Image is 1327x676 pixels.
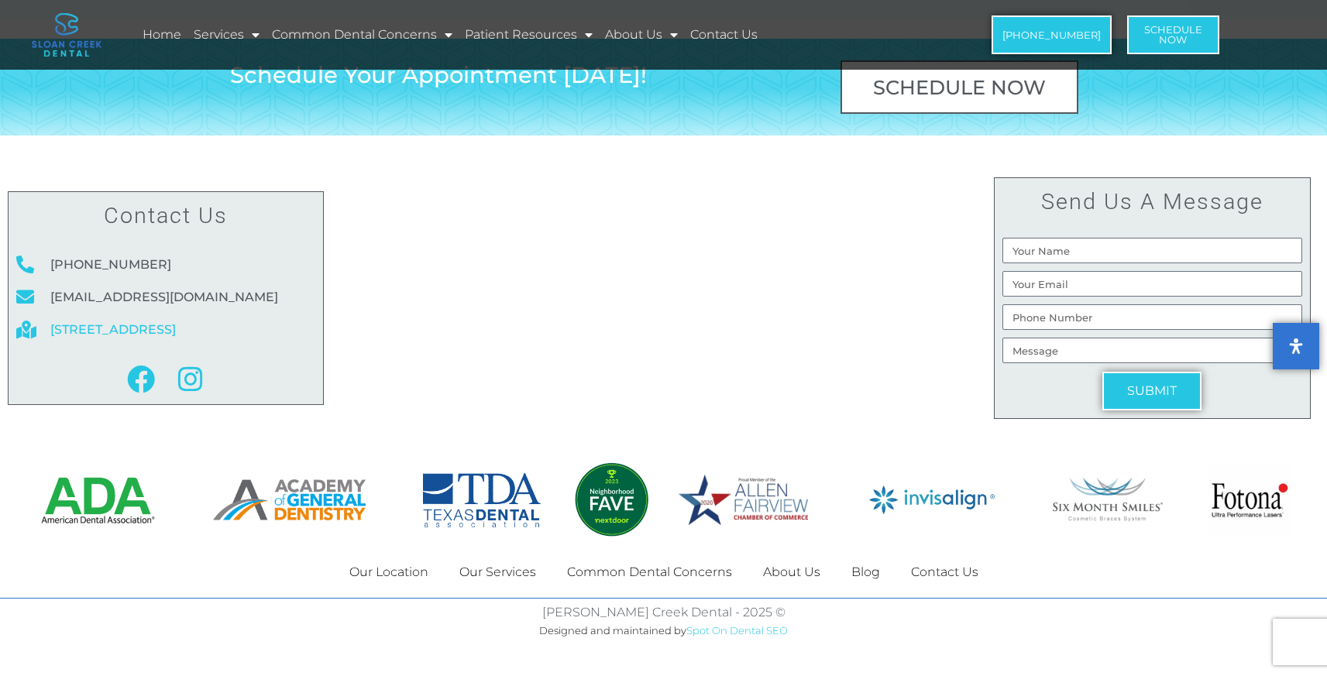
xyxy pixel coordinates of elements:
[1002,238,1301,418] form: Send us a message
[1002,30,1101,40] span: [PHONE_NUMBER]
[334,554,444,590] a: Our Location
[1002,186,1301,217] h3: Send Us A Message
[992,15,1112,54] a: [PHONE_NUMBER]
[873,77,1046,98] span: Schedule Now
[542,605,786,619] a: [PERSON_NAME] Creek Dental - 2025 ©
[1002,338,1301,363] input: Message
[32,13,101,57] img: logo
[552,554,748,590] a: Common Dental Concerns
[1273,323,1319,369] button: Open Accessibility Panel
[140,17,184,53] a: Home
[16,200,315,231] h3: Contact Us
[603,17,680,53] a: About Us
[462,17,595,53] a: Patient Resources
[686,624,788,637] a: Spot On Dental SEO
[46,317,176,342] span: [STREET_ADDRESS]
[841,60,1078,115] a: Schedule Now
[339,161,978,436] iframe: Sloan Creek Dental
[140,17,912,53] nav: Menu
[869,486,994,514] img: Invisalign Logo
[688,17,760,53] a: Contact Us
[40,475,156,526] img: American Dental Association
[1002,238,1301,263] input: Your Name
[230,618,1098,643] p: Designed and maintained by
[896,554,994,590] a: Contact Us
[1127,385,1177,397] span: SUBMIT
[213,479,365,521] img: academy of general dentistry
[46,285,278,310] span: [EMAIL_ADDRESS][DOMAIN_NAME]
[230,63,806,86] p: Schedule Your Appointment [DATE]!
[1002,271,1301,297] input: Your Email
[1102,372,1202,410] button: SUBMIT
[46,252,171,277] span: [PHONE_NUMBER]
[679,475,808,524] img: Member of Allen Fairview Chamber of Commerce
[572,461,651,539] img: Sloan Creek Dental Nextdoor Fave 2023
[1052,478,1164,522] img: Member of Six Month Smiles
[1209,465,1291,535] img: Fotona Laser Dentistry
[748,554,836,590] a: About Us
[1002,304,1301,330] input: Only numbers and phone characters (#, -, *, etc) are accepted.
[16,252,315,277] a: [PHONE_NUMBER]
[270,17,455,53] a: Common Dental Concerns
[836,554,896,590] a: Blog
[16,285,315,310] a: [EMAIL_ADDRESS][DOMAIN_NAME]
[423,473,541,527] img: Texas Dental Association
[230,554,1098,590] nav: Menu
[444,554,552,590] a: Our Services
[1144,25,1202,45] span: Schedule Now
[191,17,262,53] a: Services
[1127,15,1219,54] a: ScheduleNow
